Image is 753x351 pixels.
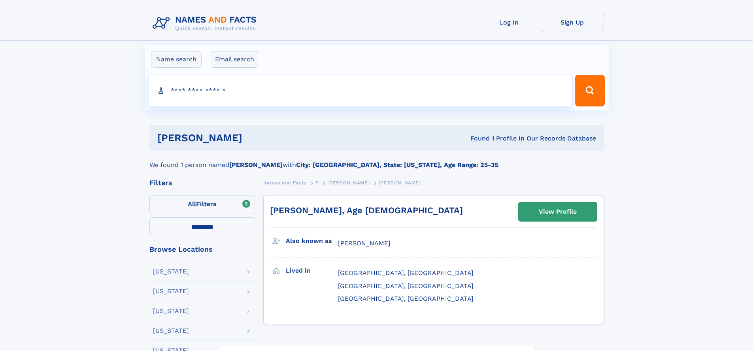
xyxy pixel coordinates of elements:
b: City: [GEOGRAPHIC_DATA], State: [US_STATE], Age Range: 25-35 [296,161,498,169]
span: [PERSON_NAME] [327,180,370,186]
div: Browse Locations [149,246,255,253]
a: [PERSON_NAME], Age [DEMOGRAPHIC_DATA] [270,205,463,215]
div: [US_STATE] [153,288,189,294]
button: Search Button [575,75,604,106]
a: Names and Facts [263,178,307,188]
div: [US_STATE] [153,308,189,314]
span: All [188,200,196,208]
input: search input [149,75,572,106]
div: We found 1 person named with . [149,151,604,170]
span: [GEOGRAPHIC_DATA], [GEOGRAPHIC_DATA] [338,269,474,277]
label: Email search [210,51,259,68]
span: F [315,180,319,186]
h1: [PERSON_NAME] [157,133,357,143]
a: F [315,178,319,188]
div: [US_STATE] [153,328,189,334]
h3: Also known as [286,234,338,248]
label: Name search [151,51,202,68]
a: Sign Up [541,13,604,32]
b: [PERSON_NAME] [229,161,283,169]
span: [PERSON_NAME] [338,239,391,247]
a: [PERSON_NAME] [327,178,370,188]
h3: Lived in [286,264,338,277]
div: Filters [149,179,255,186]
span: [PERSON_NAME] [379,180,421,186]
div: [US_STATE] [153,268,189,275]
img: Logo Names and Facts [149,13,263,34]
a: Log In [477,13,541,32]
div: Found 1 Profile In Our Records Database [356,134,596,143]
span: [GEOGRAPHIC_DATA], [GEOGRAPHIC_DATA] [338,295,474,302]
a: View Profile [519,202,597,221]
span: [GEOGRAPHIC_DATA], [GEOGRAPHIC_DATA] [338,282,474,290]
label: Filters [149,195,255,214]
div: View Profile [539,203,577,221]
